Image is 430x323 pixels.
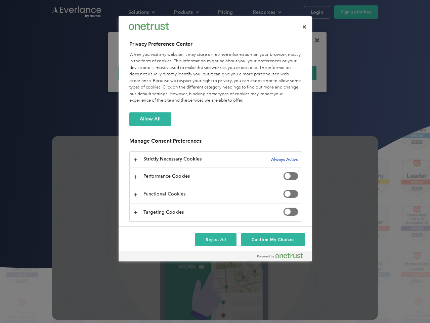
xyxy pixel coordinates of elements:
[241,233,305,246] button: Confirm My Choices
[119,16,312,261] div: Preference center
[119,16,312,261] div: Privacy Preference Center
[129,112,171,126] button: Allow All
[129,138,301,148] h3: Manage Consent Preferences
[257,253,303,258] img: Powered by OneTrust Opens in a new Tab
[257,253,308,261] a: Powered by OneTrust Opens in a new Tab
[297,20,312,34] button: Close
[195,233,237,246] button: Reject All
[129,23,169,30] img: Everlance
[129,20,169,33] div: Everlance
[49,40,83,54] input: Submit
[129,51,301,104] div: When you visit any website, it may store or retrieve information on your browser, mostly in the f...
[129,40,301,48] h2: Privacy Preference Center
